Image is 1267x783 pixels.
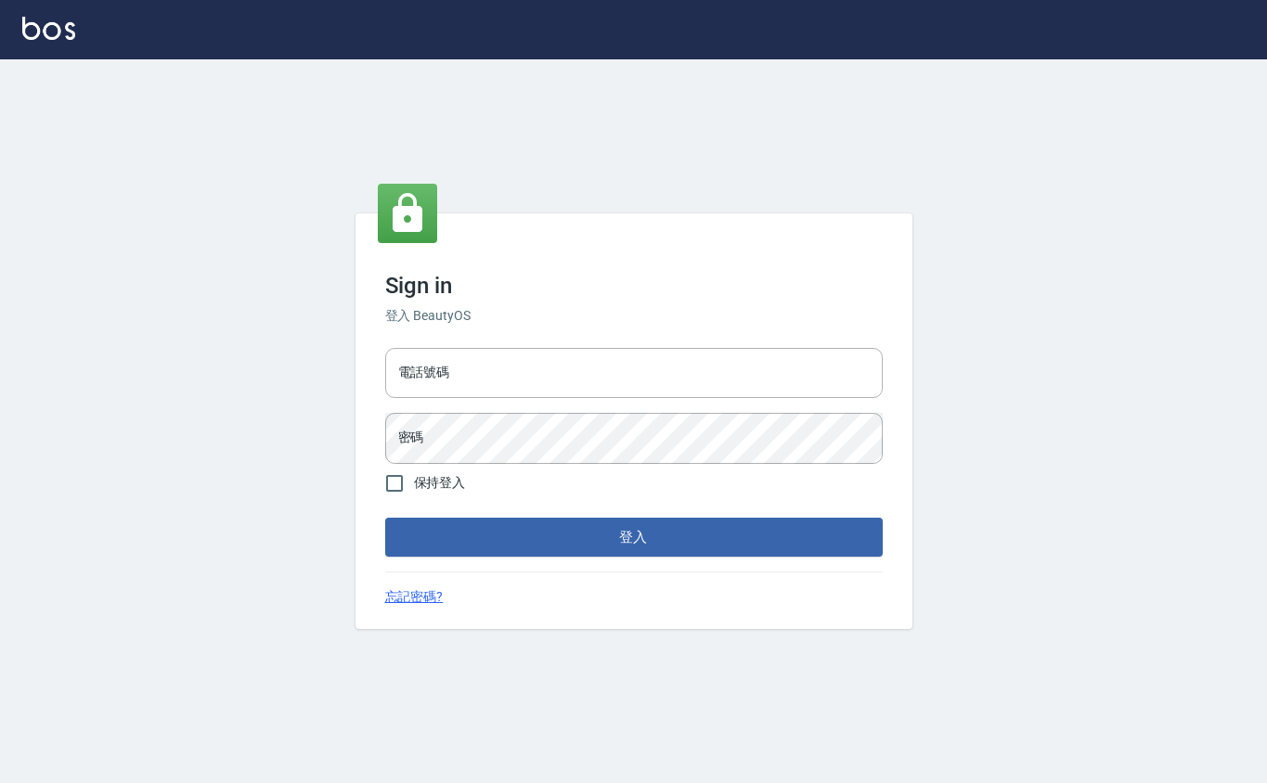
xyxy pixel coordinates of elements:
[385,273,883,299] h3: Sign in
[414,473,466,493] span: 保持登入
[385,587,444,607] a: 忘記密碼?
[385,306,883,326] h6: 登入 BeautyOS
[22,17,75,40] img: Logo
[385,518,883,557] button: 登入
